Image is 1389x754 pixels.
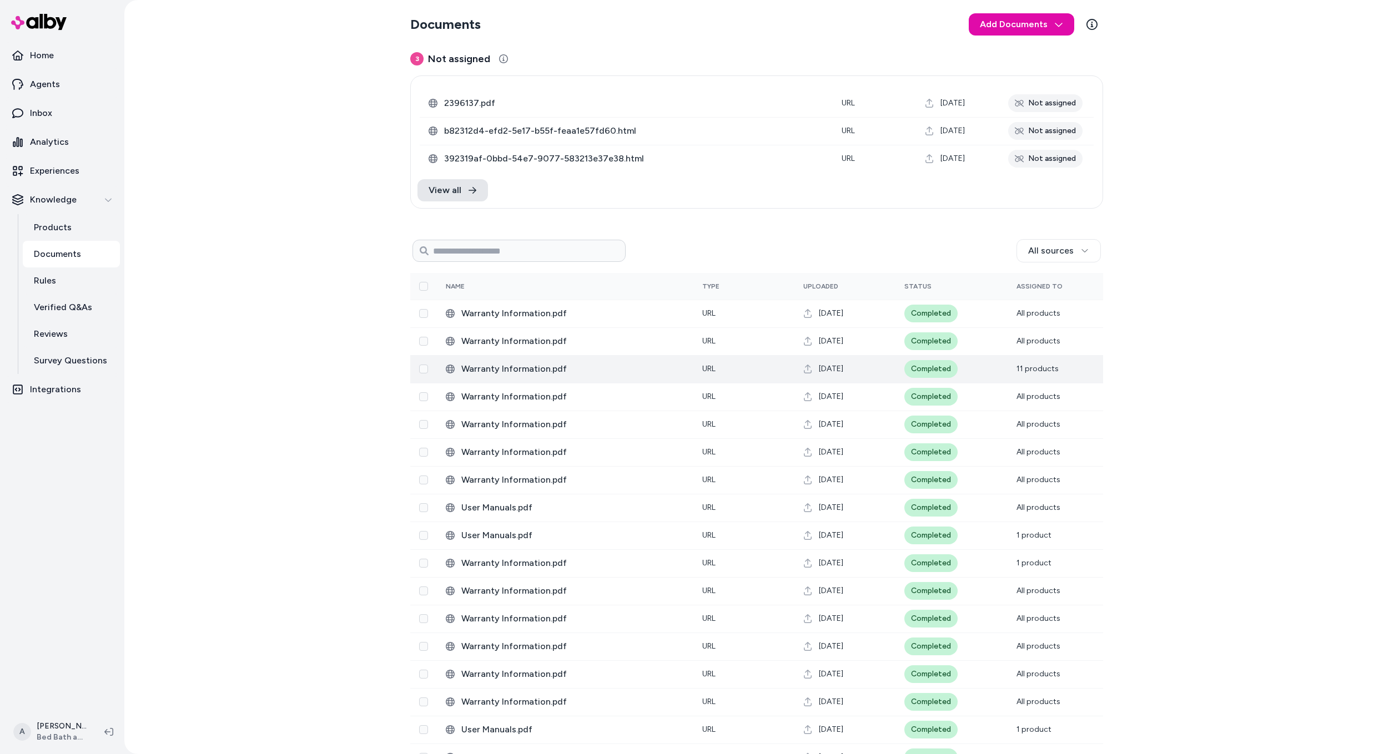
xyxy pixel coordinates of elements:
span: User Manuals.pdf [461,501,685,514]
p: Inbox [30,107,52,120]
div: Completed [904,665,958,683]
p: Knowledge [30,193,77,206]
div: Not assigned [1008,122,1083,140]
span: 3 [410,52,424,65]
span: URL [702,364,716,373]
div: Warranty Information.pdf [446,335,685,348]
div: Warranty Information.pdf [446,390,685,403]
div: Warranty Information.pdf [446,584,685,598]
span: View all [429,184,461,197]
div: Warranty Information.pdf [446,473,685,487]
span: Warranty Information.pdf [461,612,685,625]
span: Warranty Information.pdf [461,640,685,653]
button: Select row [419,670,428,679]
span: All products [1016,419,1060,429]
div: Completed [904,443,958,461]
div: User Manuals.pdf [446,529,685,542]
span: [DATE] [819,724,843,735]
span: [DATE] [819,530,843,541]
span: 1 product [1016,725,1051,734]
div: Name [446,282,529,291]
span: Warranty Information.pdf [461,307,685,320]
div: 2396137.pdf [429,97,824,110]
span: Warranty Information.pdf [461,556,685,570]
div: Not assigned [1008,150,1083,168]
span: [DATE] [819,613,843,624]
a: Home [4,42,120,69]
span: All products [1016,697,1060,706]
span: Warranty Information.pdf [461,695,685,709]
button: Select row [419,420,428,429]
span: User Manuals.pdf [461,529,685,542]
span: All products [1016,503,1060,512]
span: 1 product [1016,530,1051,540]
span: URL [702,503,716,512]
a: Integrations [4,376,120,403]
div: Completed [904,416,958,433]
p: Rules [34,274,56,287]
span: All products [1016,669,1060,679]
span: [DATE] [819,558,843,569]
span: Uploaded [803,282,838,290]
span: All products [1016,614,1060,623]
button: Select row [419,614,428,623]
a: Reviews [23,321,120,347]
button: Select row [419,559,428,568]
div: Warranty Information.pdf [446,556,685,570]
button: Select row [419,531,428,540]
span: Warranty Information.pdf [461,446,685,459]
button: Select row [419,337,428,346]
span: URL [702,697,716,706]
p: Integrations [30,383,81,396]
a: Rules [23,267,120,294]
button: Select row [419,697,428,706]
span: [DATE] [819,585,843,596]
span: 1 product [1016,558,1051,568]
span: [DATE] [819,308,843,319]
p: Analytics [30,135,69,149]
span: Warranty Information.pdf [461,667,685,681]
div: Completed [904,554,958,572]
div: Completed [904,305,958,322]
button: Select row [419,365,428,373]
div: Not assigned [1008,94,1083,112]
a: Products [23,214,120,241]
p: [PERSON_NAME] [37,721,87,732]
span: URL [702,308,716,318]
p: Home [30,49,54,62]
button: Add Documents [969,13,1074,36]
span: Assigned To [1016,282,1063,290]
span: All sources [1028,244,1074,257]
span: User Manuals.pdf [461,723,685,736]
span: b82312d4-efd2-5e17-b55f-feaa1e57fd60.html [444,124,824,138]
span: URL [702,447,716,457]
div: Warranty Information.pdf [446,667,685,681]
p: Documents [34,247,81,261]
div: b82312d4-efd2-5e17-b55f-feaa1e57fd60.html [429,124,824,138]
a: Analytics [4,129,120,155]
p: Reviews [34,327,68,341]
div: Completed [904,582,958,600]
button: Select row [419,475,428,484]
span: URL [842,154,855,163]
div: Completed [904,637,958,655]
button: Select row [419,503,428,512]
span: All products [1016,336,1060,346]
div: Warranty Information.pdf [446,612,685,625]
span: URL [702,475,716,484]
p: Agents [30,78,60,91]
a: Experiences [4,158,120,184]
span: Not assigned [428,51,490,67]
span: URL [702,530,716,540]
a: Inbox [4,100,120,126]
span: 392319af-0bbd-54e7-9077-583213e37e38.html [444,152,824,165]
button: Select row [419,309,428,318]
span: [DATE] [819,669,843,680]
button: Select row [419,642,428,651]
span: [DATE] [819,363,843,375]
span: 11 products [1016,364,1059,373]
span: URL [702,641,716,651]
a: Agents [4,71,120,98]
span: Warranty Information.pdf [461,390,685,403]
span: Bed Bath and Beyond [37,732,87,743]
